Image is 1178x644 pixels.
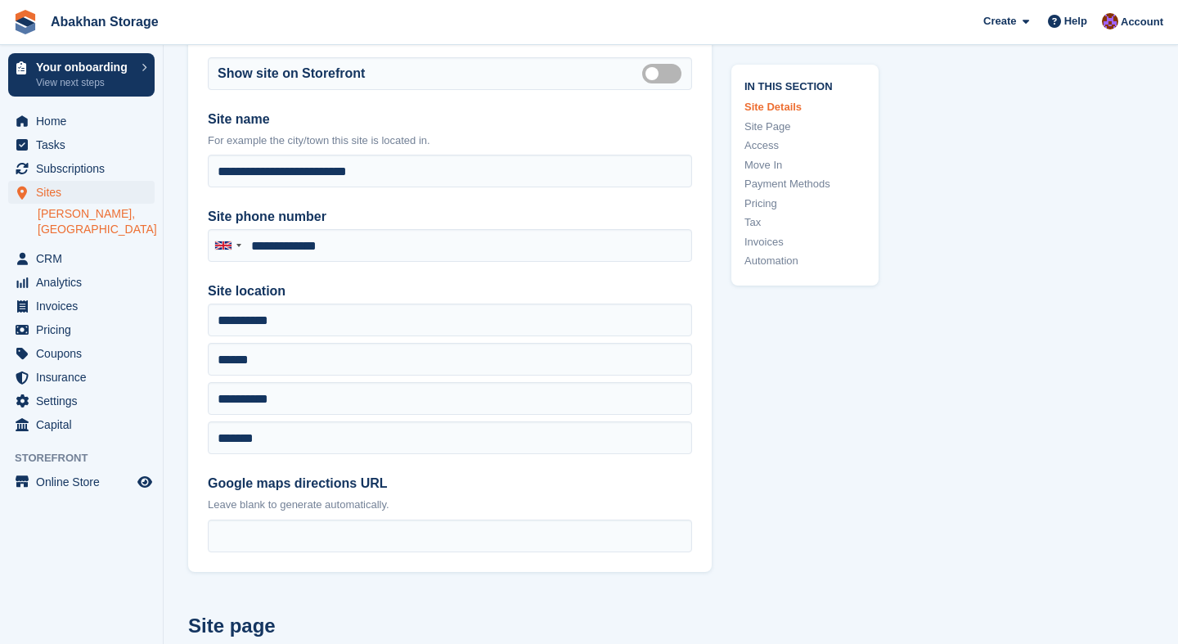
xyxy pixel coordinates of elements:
label: Google maps directions URL [208,474,692,493]
a: Move In [744,156,866,173]
a: Abakhan Storage [44,8,165,35]
span: Pricing [36,318,134,341]
a: Tax [744,214,866,231]
a: menu [8,318,155,341]
span: Tasks [36,133,134,156]
img: stora-icon-8386f47178a22dfd0bd8f6a31ec36ba5ce8667c1dd55bd0f319d3a0aa187defe.svg [13,10,38,34]
span: Home [36,110,134,133]
a: menu [8,413,155,436]
span: Sites [36,181,134,204]
a: menu [8,181,155,204]
a: Site Details [744,99,866,115]
span: Coupons [36,342,134,365]
a: Payment Methods [744,176,866,192]
a: Pricing [744,195,866,211]
a: menu [8,471,155,493]
p: For example the city/town this site is located in. [208,133,692,149]
a: Invoices [744,233,866,250]
a: Your onboarding View next steps [8,53,155,97]
h2: Site page [188,611,712,641]
span: Capital [36,413,134,436]
label: Is public [642,72,688,74]
p: Leave blank to generate automatically. [208,497,692,513]
a: Access [744,137,866,154]
span: Storefront [15,450,163,466]
span: Invoices [36,295,134,317]
a: menu [8,133,155,156]
span: Analytics [36,271,134,294]
a: menu [8,390,155,412]
label: Show site on Storefront [218,64,365,83]
span: Create [983,13,1016,29]
a: [PERSON_NAME], [GEOGRAPHIC_DATA] [38,206,155,237]
a: menu [8,342,155,365]
label: Site name [208,110,692,129]
span: Subscriptions [36,157,134,180]
a: Automation [744,253,866,269]
p: View next steps [36,75,133,90]
a: menu [8,366,155,389]
span: Help [1064,13,1087,29]
p: Your onboarding [36,61,133,73]
span: Insurance [36,366,134,389]
span: CRM [36,247,134,270]
a: Preview store [135,472,155,492]
a: menu [8,271,155,294]
label: Site location [208,281,692,301]
a: Site Page [744,118,866,134]
img: William Abakhan [1102,13,1118,29]
span: Settings [36,390,134,412]
span: In this section [744,77,866,92]
a: menu [8,110,155,133]
label: Site phone number [208,207,692,227]
a: menu [8,295,155,317]
div: United Kingdom: +44 [209,230,246,261]
a: menu [8,247,155,270]
span: Account [1121,14,1163,30]
span: Online Store [36,471,134,493]
a: menu [8,157,155,180]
